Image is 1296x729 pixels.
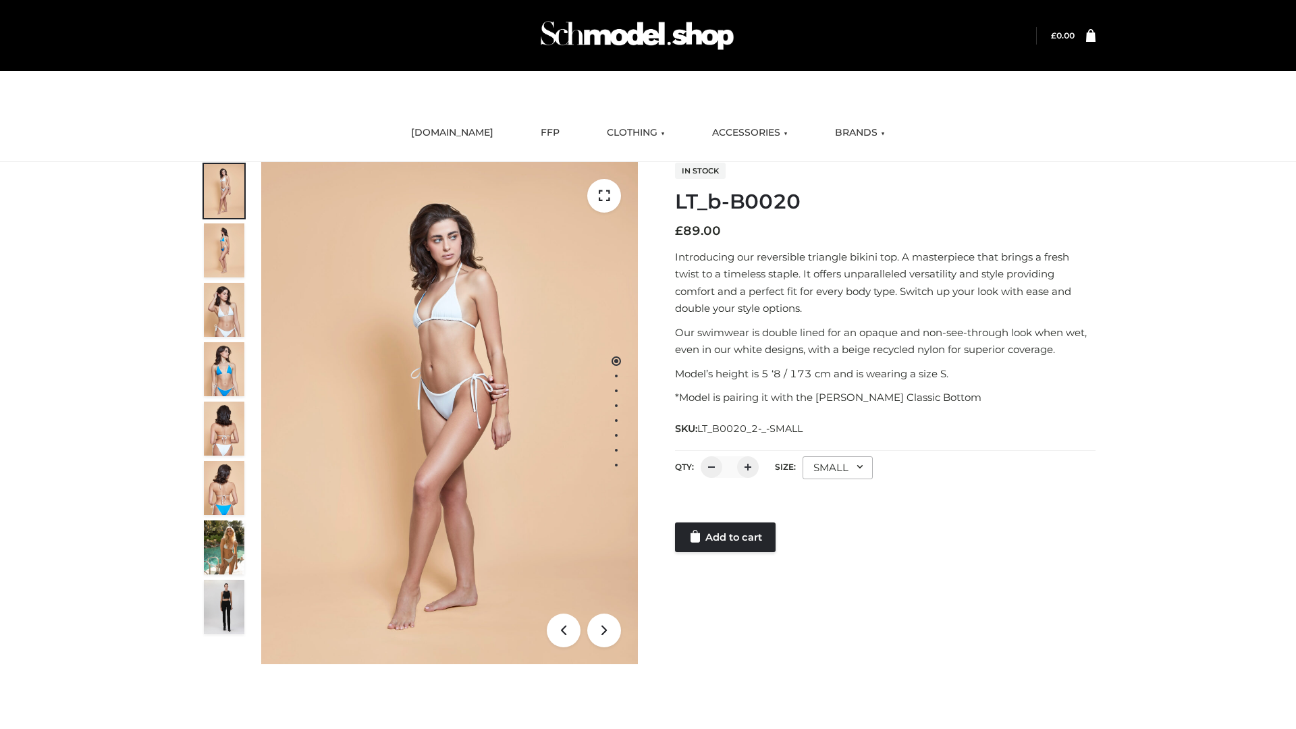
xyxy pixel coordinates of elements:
a: BRANDS [825,118,895,148]
img: ArielClassicBikiniTop_CloudNine_AzureSky_OW114ECO_1 [261,162,638,664]
p: Our swimwear is double lined for an opaque and non-see-through look when wet, even in our white d... [675,324,1096,358]
span: £ [1051,30,1056,40]
img: ArielClassicBikiniTop_CloudNine_AzureSky_OW114ECO_2-scaled.jpg [204,223,244,277]
a: [DOMAIN_NAME] [401,118,504,148]
img: Arieltop_CloudNine_AzureSky2.jpg [204,520,244,574]
p: *Model is pairing it with the [PERSON_NAME] Classic Bottom [675,389,1096,406]
bdi: 89.00 [675,223,721,238]
span: £ [675,223,683,238]
img: Schmodel Admin 964 [536,9,738,62]
img: ArielClassicBikiniTop_CloudNine_AzureSky_OW114ECO_7-scaled.jpg [204,402,244,456]
h1: LT_b-B0020 [675,190,1096,214]
img: 49df5f96394c49d8b5cbdcda3511328a.HD-1080p-2.5Mbps-49301101_thumbnail.jpg [204,580,244,634]
a: Add to cart [675,522,776,552]
a: ACCESSORIES [702,118,798,148]
img: ArielClassicBikiniTop_CloudNine_AzureSky_OW114ECO_1-scaled.jpg [204,164,244,218]
a: FFP [531,118,570,148]
img: ArielClassicBikiniTop_CloudNine_AzureSky_OW114ECO_8-scaled.jpg [204,461,244,515]
span: LT_B0020_2-_-SMALL [697,423,803,435]
p: Model’s height is 5 ‘8 / 173 cm and is wearing a size S. [675,365,1096,383]
label: QTY: [675,462,694,472]
span: In stock [675,163,726,179]
label: Size: [775,462,796,472]
a: CLOTHING [597,118,675,148]
img: ArielClassicBikiniTop_CloudNine_AzureSky_OW114ECO_4-scaled.jpg [204,342,244,396]
div: SMALL [803,456,873,479]
span: SKU: [675,421,804,437]
p: Introducing our reversible triangle bikini top. A masterpiece that brings a fresh twist to a time... [675,248,1096,317]
img: ArielClassicBikiniTop_CloudNine_AzureSky_OW114ECO_3-scaled.jpg [204,283,244,337]
a: £0.00 [1051,30,1075,40]
bdi: 0.00 [1051,30,1075,40]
